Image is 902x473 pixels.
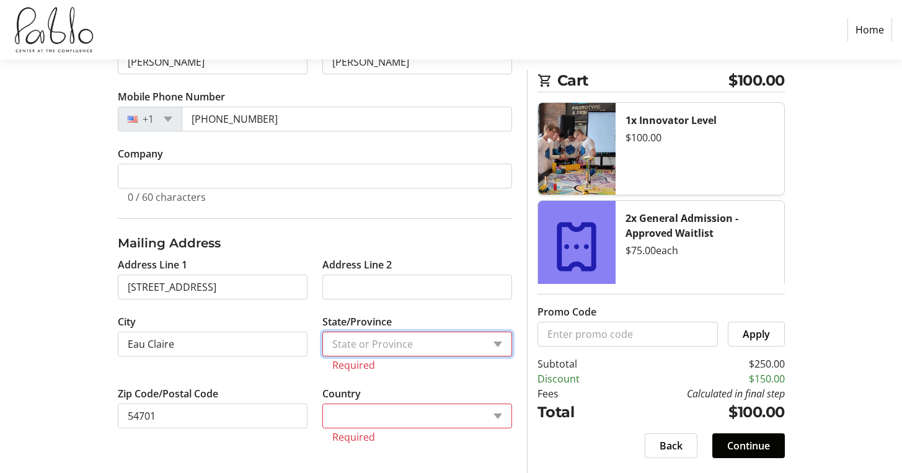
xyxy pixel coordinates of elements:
h3: Mailing Address [118,234,512,252]
strong: 1x Innovator Level [626,113,717,127]
div: $100.00 [626,130,774,145]
td: Fees [537,386,612,401]
strong: 2x General Admission - Approved Waitlist [626,211,738,240]
input: (201) 555-0123 [182,107,512,131]
tr-error: Required [332,431,502,443]
img: Innovator Level [538,103,616,195]
td: $250.00 [612,356,785,371]
td: $150.00 [612,371,785,386]
input: Zip or Postal Code [118,404,307,428]
button: Back [645,433,697,458]
input: Address [118,275,307,299]
label: State/Province [322,314,392,329]
div: $75.00 each [626,243,774,258]
a: Home [847,18,892,42]
span: Cart [557,69,729,92]
td: $100.00 [612,401,785,423]
td: Calculated in final step [612,386,785,401]
tr-error: Required [332,359,502,371]
td: Discount [537,371,612,386]
label: Country [322,386,361,401]
span: Continue [727,438,770,453]
label: Mobile Phone Number [118,89,225,104]
label: Zip Code/Postal Code [118,386,218,401]
tr-character-limit: 0 / 60 characters [128,190,206,204]
label: Address Line 1 [118,257,187,272]
button: Continue [712,433,785,458]
span: Apply [743,327,770,342]
span: Back [660,438,683,453]
label: Address Line 2 [322,257,392,272]
span: $100.00 [728,69,785,92]
input: City [118,332,307,356]
input: Enter promo code [537,322,718,347]
img: Pablo Center's Logo [10,5,98,55]
label: Promo Code [537,304,596,319]
label: City [118,314,136,329]
button: Apply [728,322,785,347]
td: Subtotal [537,356,612,371]
label: Company [118,146,163,161]
td: Total [537,401,612,423]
